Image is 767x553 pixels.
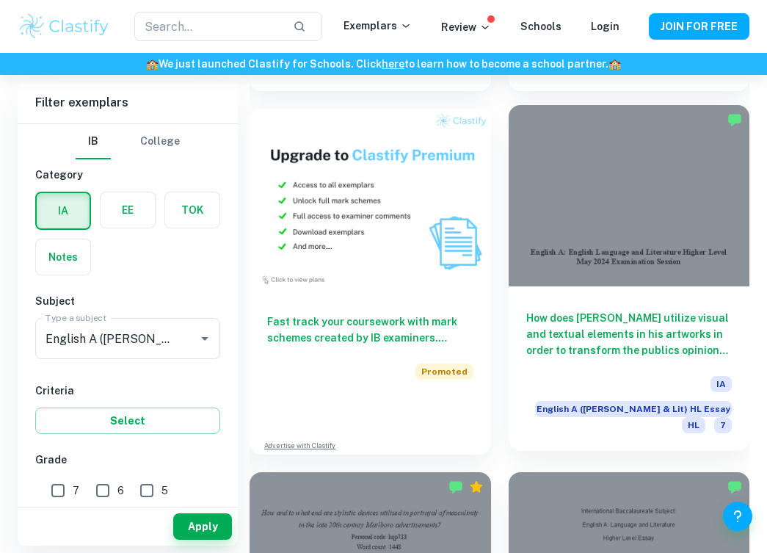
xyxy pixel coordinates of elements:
span: 7 [714,417,732,433]
span: HL [682,417,705,433]
span: 🏫 [608,58,621,70]
h6: How does [PERSON_NAME] utilize visual and textual elements in his artworks in order to transform ... [526,310,733,358]
button: College [140,124,180,159]
p: Exemplars [343,18,412,34]
input: Search... [134,12,282,41]
button: Notes [36,239,90,275]
div: Premium [469,480,484,494]
img: Marked [727,112,742,127]
h6: We just launched Clastify for Schools. Click to learn how to become a school partner. [3,56,764,72]
span: English A ([PERSON_NAME] & Lit) HL Essay [535,401,733,417]
a: Advertise with Clastify [264,441,335,451]
a: Login [591,21,619,32]
h6: Grade [35,452,220,468]
img: Marked [448,480,463,494]
h6: Fast track your coursework with mark schemes created by IB examiners. Upgrade now [267,314,473,346]
a: How does [PERSON_NAME] utilize visual and textual elements in his artworks in order to transform ... [509,109,750,454]
button: IA [37,193,90,228]
h6: Criteria [35,383,220,399]
button: Open [195,328,215,349]
button: IB [76,124,111,159]
button: EE [101,192,155,228]
p: Review [441,19,491,35]
button: JOIN FOR FREE [649,13,749,40]
img: Clastify logo [18,12,111,41]
span: 7 [73,482,79,499]
button: TOK [165,192,219,228]
a: Schools [520,21,561,32]
h6: Subject [35,293,220,309]
a: here [382,58,404,70]
button: Select [35,408,220,434]
img: Marked [727,480,742,494]
span: Promoted [415,364,473,380]
h6: Filter exemplars [18,82,238,123]
span: 🏫 [146,58,159,70]
div: Filter type choice [76,124,180,159]
img: Thumbnail [250,109,491,289]
label: Type a subject [46,311,106,324]
span: 6 [117,482,124,499]
button: Apply [173,513,232,540]
h6: Category [35,167,220,183]
button: Help and Feedback [723,502,752,531]
span: IA [710,376,732,392]
span: 5 [161,482,168,499]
